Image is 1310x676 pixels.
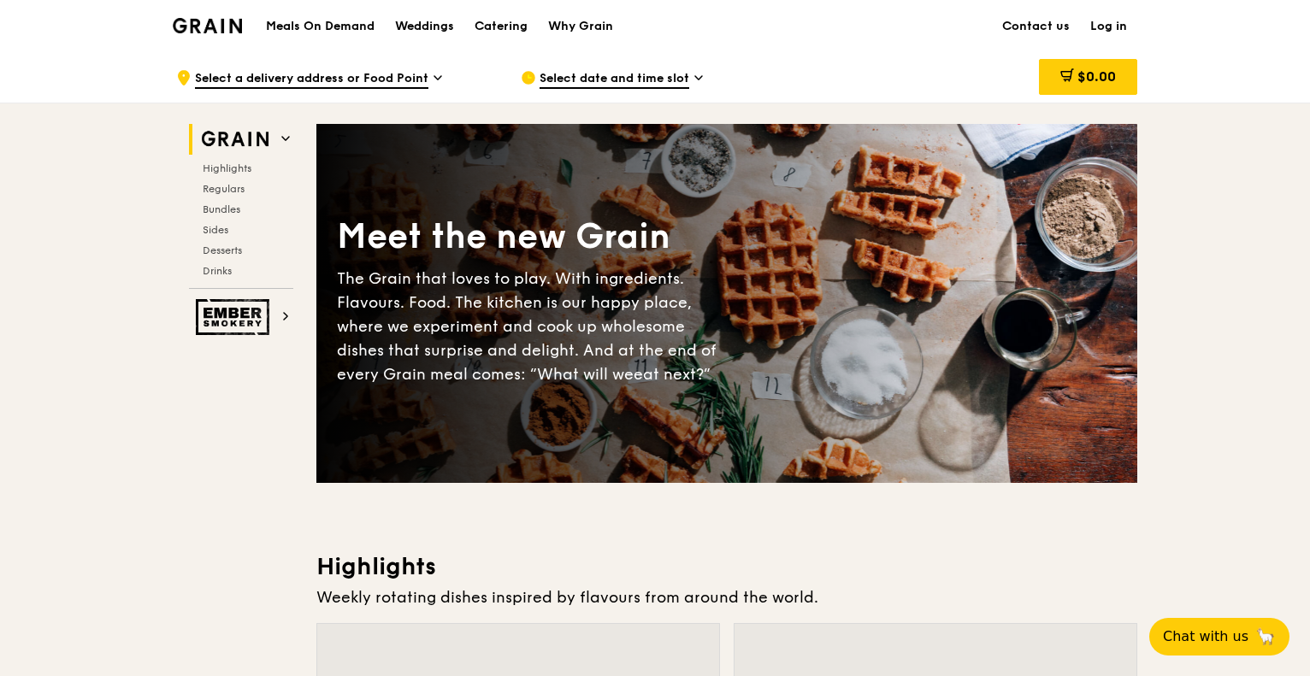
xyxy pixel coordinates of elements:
[266,18,375,35] h1: Meals On Demand
[196,124,274,155] img: Grain web logo
[548,1,613,52] div: Why Grain
[992,1,1080,52] a: Contact us
[1163,626,1248,647] span: Chat with us
[203,162,251,174] span: Highlights
[337,267,727,386] div: The Grain that loves to play. With ingredients. Flavours. Food. The kitchen is our happy place, w...
[395,1,454,52] div: Weddings
[540,70,689,89] span: Select date and time slot
[1255,626,1276,647] span: 🦙
[1149,618,1289,655] button: Chat with us🦙
[195,70,428,89] span: Select a delivery address or Food Point
[337,214,727,260] div: Meet the new Grain
[316,585,1137,609] div: Weekly rotating dishes inspired by flavours from around the world.
[203,183,245,195] span: Regulars
[634,365,711,384] span: eat next?”
[316,551,1137,582] h3: Highlights
[385,1,464,52] a: Weddings
[203,224,228,236] span: Sides
[203,244,242,256] span: Desserts
[173,18,242,33] img: Grain
[196,299,274,335] img: Ember Smokery web logo
[464,1,538,52] a: Catering
[1077,68,1116,85] span: $0.00
[1080,1,1137,52] a: Log in
[475,1,528,52] div: Catering
[538,1,623,52] a: Why Grain
[203,203,240,215] span: Bundles
[203,265,232,277] span: Drinks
